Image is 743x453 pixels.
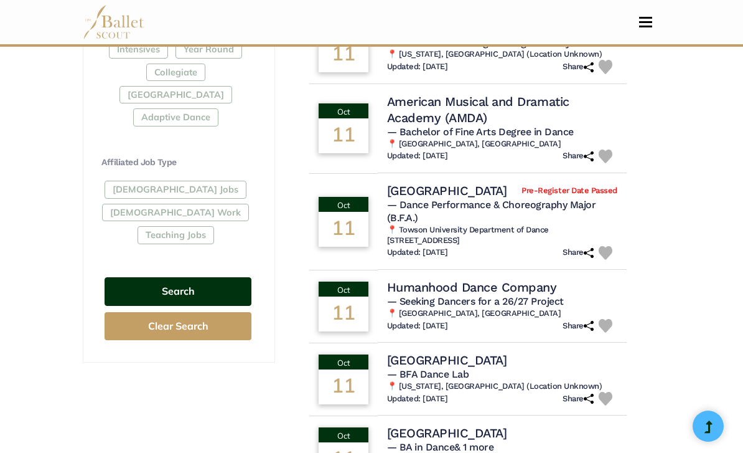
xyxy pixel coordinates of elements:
[563,394,594,404] h6: Share
[387,49,617,60] h6: 📍 [US_STATE], [GEOGRAPHIC_DATA] (Location Unknown)
[387,352,507,368] h4: [GEOGRAPHIC_DATA]
[387,199,596,224] span: — Dance Performance & Choreography Major (B.F.A.)
[387,441,494,453] span: — BA in Dance
[319,355,368,370] div: Oct
[387,425,507,441] h4: [GEOGRAPHIC_DATA]
[387,126,574,138] span: — Bachelor of Fine Arts Degree in Dance
[319,212,368,247] div: 11
[387,279,557,295] h4: Humanhood Dance Company
[105,277,251,307] button: Search
[387,37,589,49] span: — Dancewave Through College and Beyond
[387,368,469,380] span: — BFA Dance Lab
[563,321,594,331] h6: Share
[563,62,594,72] h6: Share
[387,139,617,150] h6: 📍 [GEOGRAPHIC_DATA], [GEOGRAPHIC_DATA]
[454,441,493,453] a: & 1 more
[319,282,368,297] div: Oct
[319,297,368,331] div: 11
[105,312,251,340] button: Clear Search
[631,16,660,28] button: Toggle navigation
[387,62,448,72] h6: Updated: [DATE]
[387,295,564,307] span: — Seeking Dancers for a 26/27 Project
[319,103,368,118] div: Oct
[387,247,448,258] h6: Updated: [DATE]
[387,151,448,161] h6: Updated: [DATE]
[387,394,448,404] h6: Updated: [DATE]
[387,93,617,126] h4: American Musical and Dramatic Academy (AMDA)
[387,381,617,392] h6: 📍 [US_STATE], [GEOGRAPHIC_DATA] (Location Unknown)
[387,308,617,319] h6: 📍 [GEOGRAPHIC_DATA], [GEOGRAPHIC_DATA]
[563,247,594,258] h6: Share
[319,197,368,212] div: Oct
[521,186,617,196] span: Pre-Register Date Passed
[387,225,617,246] h6: 📍 Towson University Department of Dance [STREET_ADDRESS]
[319,118,368,153] div: 11
[387,321,448,331] h6: Updated: [DATE]
[319,37,368,72] div: 11
[563,151,594,161] h6: Share
[319,427,368,442] div: Oct
[387,183,507,199] h4: [GEOGRAPHIC_DATA]
[319,370,368,404] div: 11
[101,156,255,169] h4: Affiliated Job Type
